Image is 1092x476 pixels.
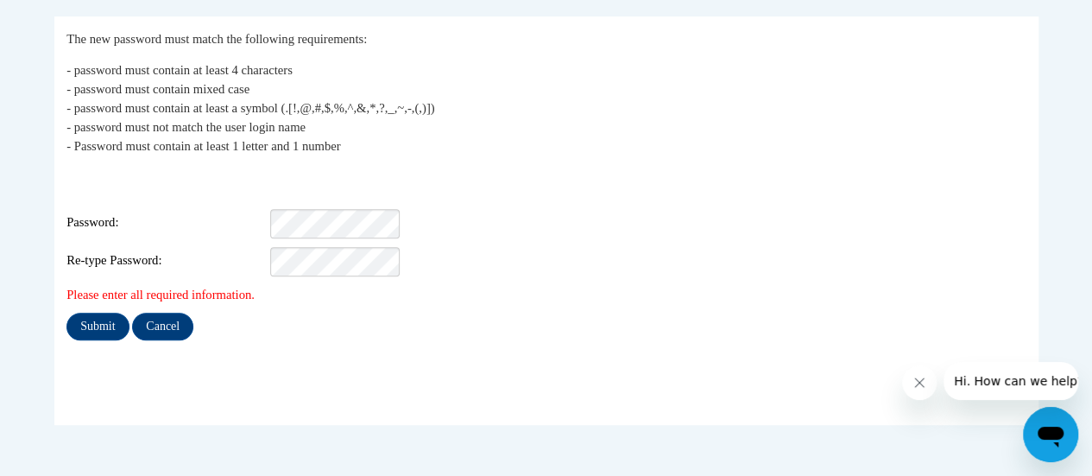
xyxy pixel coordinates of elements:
[66,313,129,340] input: Submit
[66,251,267,270] span: Re-type Password:
[66,63,434,153] span: - password must contain at least 4 characters - password must contain mixed case - password must ...
[66,32,367,46] span: The new password must match the following requirements:
[10,12,140,26] span: Hi. How can we help?
[132,313,193,340] input: Cancel
[66,213,267,232] span: Password:
[1023,407,1078,462] iframe: Button to launch messaging window
[902,365,937,400] iframe: Close message
[66,288,255,301] span: Please enter all required information.
[944,362,1078,400] iframe: Message from company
